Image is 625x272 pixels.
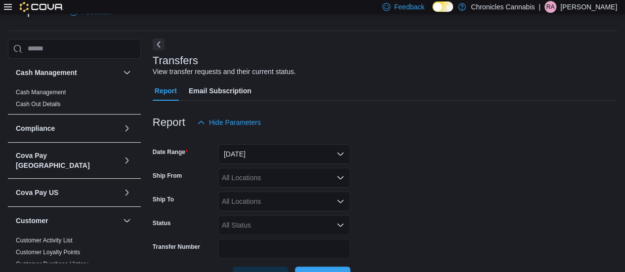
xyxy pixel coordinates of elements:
button: Open list of options [336,221,344,229]
label: Transfer Number [153,243,200,251]
button: Compliance [121,122,133,134]
p: Chronicles Cannabis [471,1,535,13]
h3: Report [153,117,185,128]
a: Cash Management [16,89,66,96]
button: Compliance [16,123,119,133]
input: Dark Mode [432,1,453,12]
a: Customer Loyalty Points [16,249,80,256]
button: Customer [121,215,133,227]
h3: Cova Pay US [16,188,58,197]
span: RA [546,1,555,13]
h3: Cash Management [16,68,77,78]
p: | [539,1,541,13]
button: Cova Pay US [16,188,119,197]
span: Customer Loyalty Points [16,248,80,256]
h3: Transfers [153,55,198,67]
button: Cova Pay [GEOGRAPHIC_DATA] [16,151,119,170]
h3: Compliance [16,123,55,133]
span: Cash Out Details [16,100,61,108]
span: Hide Parameters [209,117,261,127]
span: Email Subscription [189,81,251,101]
button: Cova Pay [GEOGRAPHIC_DATA] [121,155,133,166]
button: Cash Management [121,67,133,78]
label: Status [153,219,171,227]
span: Feedback [394,2,424,12]
button: Cova Pay US [121,187,133,198]
button: Open list of options [336,174,344,182]
button: Hide Parameters [193,113,265,132]
button: Next [153,39,165,50]
h3: Customer [16,216,48,226]
label: Date Range [153,148,188,156]
button: Cash Management [16,68,119,78]
button: Customer [16,216,119,226]
button: Open list of options [336,197,344,205]
label: Ship To [153,195,174,203]
button: [DATE] [218,144,350,164]
div: Cash Management [8,86,141,114]
label: Ship From [153,172,182,180]
div: Ryan Anningson [544,1,556,13]
span: Customer Purchase History [16,260,88,268]
img: Cova [20,2,64,12]
span: Cash Management [16,88,66,96]
div: View transfer requests and their current status. [153,67,296,77]
a: Cash Out Details [16,101,61,108]
a: Customer Activity List [16,237,73,244]
p: [PERSON_NAME] [560,1,617,13]
span: Report [155,81,177,101]
a: Customer Purchase History [16,261,88,268]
